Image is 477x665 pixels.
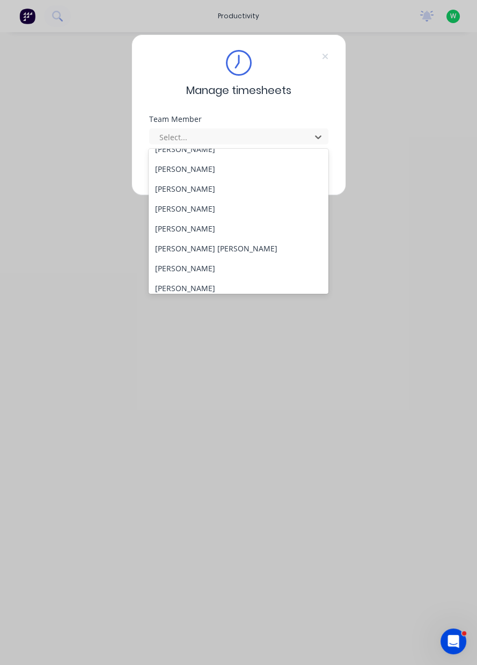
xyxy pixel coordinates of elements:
[149,199,328,219] div: [PERSON_NAME]
[186,82,291,98] span: Manage timesheets
[149,258,328,278] div: [PERSON_NAME]
[149,179,328,199] div: [PERSON_NAME]
[441,628,466,654] iframe: Intercom live chat
[149,115,328,123] div: Team Member
[149,219,328,238] div: [PERSON_NAME]
[149,139,328,159] div: [PERSON_NAME]
[149,159,328,179] div: [PERSON_NAME]
[149,278,328,298] div: [PERSON_NAME]
[149,238,328,258] div: [PERSON_NAME] [PERSON_NAME]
